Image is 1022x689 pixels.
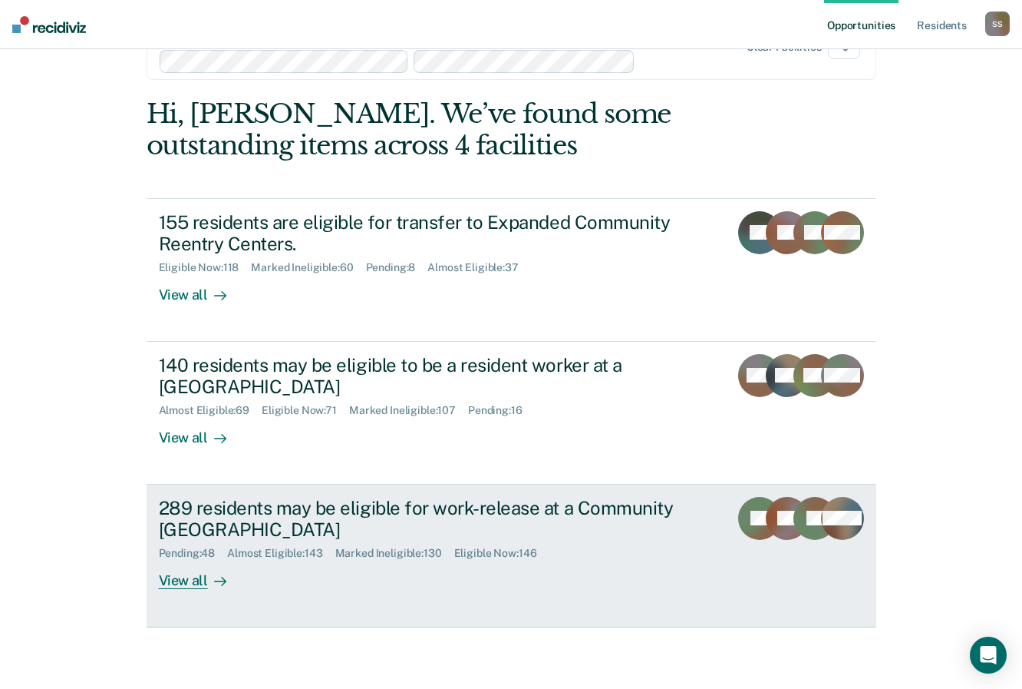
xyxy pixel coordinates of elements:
[147,98,730,161] div: Hi, [PERSON_NAME]. We’ve found some outstanding items across 4 facilities
[147,342,876,485] a: 140 residents may be eligible to be a resident worker at a [GEOGRAPHIC_DATA]Almost Eligible:69Eli...
[159,274,245,304] div: View all
[159,560,245,590] div: View all
[454,547,549,560] div: Eligible Now : 146
[335,547,454,560] div: Marked Ineligible : 130
[985,12,1010,36] button: SS
[970,637,1007,674] div: Open Intercom Messenger
[159,211,697,256] div: 155 residents are eligible for transfer to Expanded Community Reentry Centers.
[159,261,252,274] div: Eligible Now : 118
[159,547,228,560] div: Pending : 48
[468,404,535,417] div: Pending : 16
[159,354,697,399] div: 140 residents may be eligible to be a resident worker at a [GEOGRAPHIC_DATA]
[12,16,86,33] img: Recidiviz
[985,12,1010,36] div: S S
[349,404,468,417] div: Marked Ineligible : 107
[262,404,349,417] div: Eligible Now : 71
[147,198,876,342] a: 155 residents are eligible for transfer to Expanded Community Reentry Centers.Eligible Now:118Mar...
[251,261,365,274] div: Marked Ineligible : 60
[147,485,876,628] a: 289 residents may be eligible for work-release at a Community [GEOGRAPHIC_DATA]Pending:48Almost E...
[227,547,335,560] div: Almost Eligible : 143
[366,261,428,274] div: Pending : 8
[159,497,697,542] div: 289 residents may be eligible for work-release at a Community [GEOGRAPHIC_DATA]
[159,404,262,417] div: Almost Eligible : 69
[159,417,245,447] div: View all
[427,261,531,274] div: Almost Eligible : 37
